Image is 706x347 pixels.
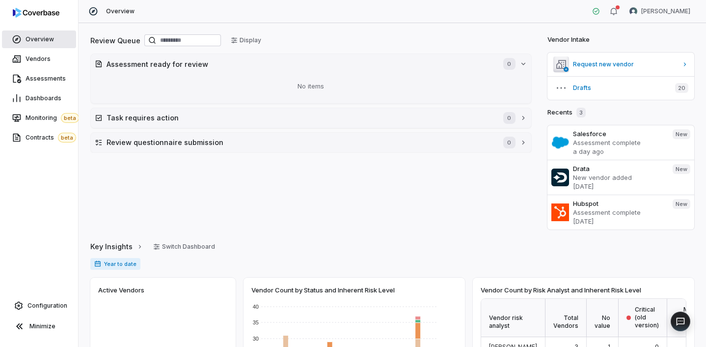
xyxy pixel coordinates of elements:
[503,112,515,124] span: 0
[635,306,659,329] span: Critical (old version)
[253,336,259,342] text: 30
[106,7,135,15] span: Overview
[58,133,76,143] span: beta
[26,113,79,123] span: Monitoring
[27,302,67,310] span: Configuration
[576,108,586,117] span: 3
[90,35,140,46] h2: Review Queue
[91,54,531,74] button: Assessment ready for review0
[573,182,665,191] p: [DATE]
[2,109,76,127] a: Monitoringbeta
[673,199,690,209] span: New
[547,53,695,76] a: Request new vendor
[225,33,267,48] button: Display
[26,55,51,63] span: Vendors
[2,129,76,146] a: Contractsbeta
[573,199,665,208] h3: Hubspot
[673,129,690,139] span: New
[251,286,395,294] span: Vendor Count by Status and Inherent Risk Level
[253,319,259,325] text: 35
[95,74,527,99] div: No items
[90,241,133,252] span: Key Insights
[26,133,76,143] span: Contracts
[547,160,695,195] a: DrataNew vendor added[DATE]New
[147,239,221,254] button: Switch Dashboard
[61,113,79,123] span: beta
[481,286,641,294] span: Vendor Count by Risk Analyst and Inherent Risk Level
[26,75,66,83] span: Assessments
[26,94,61,102] span: Dashboards
[573,173,665,182] p: New vendor added
[2,89,76,107] a: Dashboards
[573,147,665,156] p: a day ago
[573,84,667,92] span: Drafts
[545,299,587,337] div: Total Vendors
[587,299,619,337] div: No value
[573,138,665,147] p: Assessment complete
[673,164,690,174] span: New
[629,7,637,15] img: Danny Higdon avatar
[547,125,695,160] a: SalesforceAssessment completea day agoNew
[573,217,665,226] p: [DATE]
[573,60,678,68] span: Request new vendor
[13,8,59,18] img: logo-D7KZi-bG.svg
[573,164,665,173] h3: Drata
[547,76,695,100] button: Drafts20
[503,137,515,148] span: 0
[675,83,688,93] span: 20
[547,108,586,117] h2: Recents
[29,322,55,330] span: Minimize
[4,317,74,336] button: Minimize
[547,195,695,230] a: HubspotAssessment complete[DATE]New
[573,208,665,217] p: Assessment complete
[624,4,696,19] button: Danny Higdon avatar[PERSON_NAME]
[90,236,143,257] a: Key Insights
[26,35,54,43] span: Overview
[547,35,590,45] h2: Vendor Intake
[91,108,531,128] button: Task requires action0
[94,260,101,267] svg: Date range for report
[107,59,493,69] h2: Assessment ready for review
[641,7,690,15] span: [PERSON_NAME]
[4,297,74,315] a: Configuration
[91,133,531,152] button: Review questionnaire submission0
[107,137,493,147] h2: Review questionnaire submission
[253,304,259,310] text: 40
[98,286,144,294] span: Active Vendors
[87,236,146,257] button: Key Insights
[2,50,76,68] a: Vendors
[2,30,76,48] a: Overview
[107,113,493,123] h2: Task requires action
[2,70,76,87] a: Assessments
[90,258,140,270] span: Year to date
[481,299,545,337] div: Vendor risk analyst
[503,58,515,70] span: 0
[573,129,665,138] h3: Salesforce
